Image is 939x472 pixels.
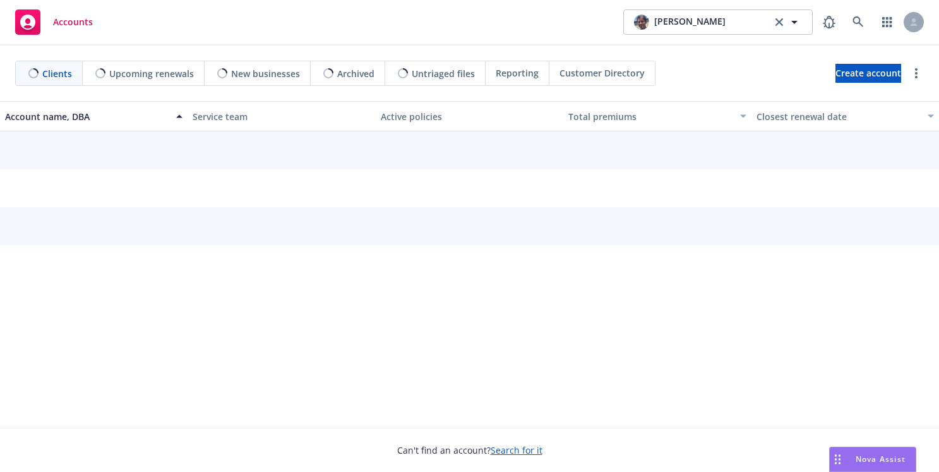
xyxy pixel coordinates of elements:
span: Can't find an account? [397,444,542,457]
button: Service team [188,101,375,131]
span: Reporting [496,66,539,80]
div: Closest renewal date [757,110,920,123]
div: Drag to move [830,447,846,471]
span: [PERSON_NAME] [654,15,726,30]
button: photo[PERSON_NAME]clear selection [623,9,813,35]
button: Total premiums [563,101,751,131]
button: Nova Assist [829,447,916,472]
div: Account name, DBA [5,110,169,123]
div: Active policies [381,110,558,123]
span: Create account [835,61,901,85]
div: Total premiums [568,110,732,123]
span: Nova Assist [856,454,906,464]
a: Accounts [10,4,98,40]
span: Accounts [53,17,93,27]
span: Customer Directory [559,66,645,80]
span: Clients [42,67,72,80]
button: Active policies [376,101,563,131]
a: Switch app [875,9,900,35]
button: Closest renewal date [751,101,939,131]
a: Report a Bug [816,9,842,35]
a: clear selection [772,15,787,30]
a: more [909,66,924,81]
span: Archived [337,67,374,80]
a: Search for it [491,444,542,456]
span: New businesses [231,67,300,80]
img: photo [634,15,649,30]
a: Create account [835,64,901,83]
span: Untriaged files [412,67,475,80]
div: Service team [193,110,370,123]
a: Search [846,9,871,35]
span: Upcoming renewals [109,67,194,80]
